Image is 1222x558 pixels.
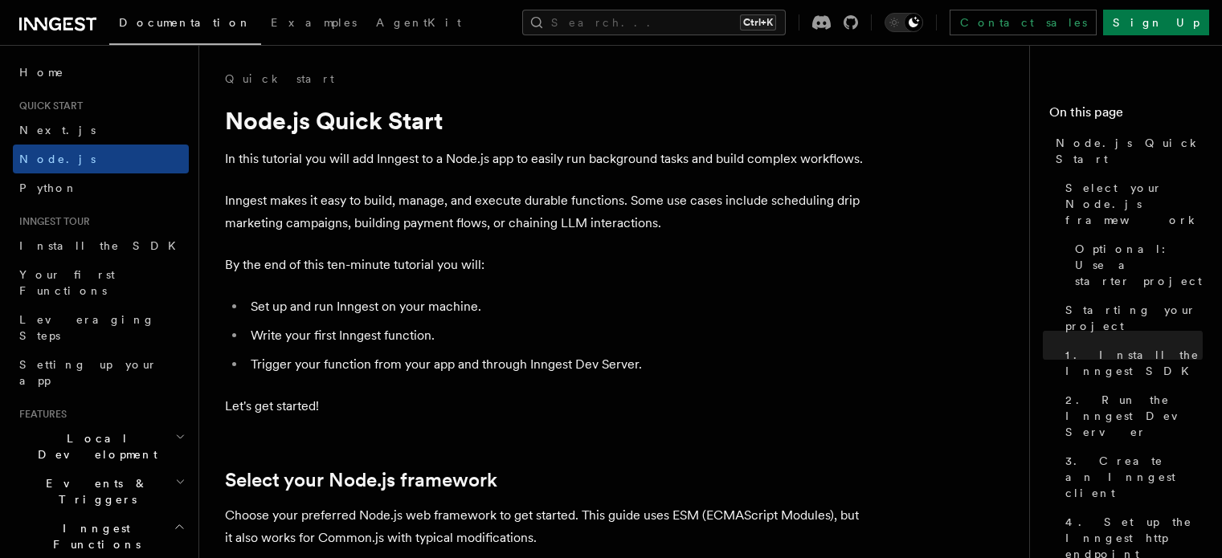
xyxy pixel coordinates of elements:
[1056,135,1203,167] span: Node.js Quick Start
[376,16,461,29] span: AgentKit
[740,14,776,31] kbd: Ctrl+K
[1065,180,1203,228] span: Select your Node.js framework
[13,116,189,145] a: Next.js
[119,16,251,29] span: Documentation
[19,239,186,252] span: Install the SDK
[13,424,189,469] button: Local Development
[225,469,497,491] a: Select your Node.js framework
[13,430,175,462] span: Local Development
[19,153,96,165] span: Node.js
[271,16,357,29] span: Examples
[13,100,83,112] span: Quick start
[1049,128,1203,173] a: Node.js Quick Start
[246,295,868,318] li: Set up and run Inngest on your machine.
[19,64,64,80] span: Home
[225,504,868,549] p: Choose your preferred Node.js web framework to get started. This guide uses ESM (ECMAScript Modul...
[225,106,868,135] h1: Node.js Quick Start
[225,148,868,170] p: In this tutorial you will add Inngest to a Node.js app to easily run background tasks and build c...
[1049,103,1203,128] h4: On this page
[366,5,471,43] a: AgentKit
[19,268,115,297] span: Your first Functions
[13,260,189,305] a: Your first Functions
[1065,347,1203,379] span: 1. Install the Inngest SDK
[225,189,868,234] p: Inngest makes it easy to build, manage, and execute durable functions. Some use cases include sch...
[19,313,155,342] span: Leveraging Steps
[109,5,261,45] a: Documentation
[19,181,78,194] span: Python
[950,10,1097,35] a: Contact sales
[1059,385,1203,446] a: 2. Run the Inngest Dev Server
[1065,453,1203,501] span: 3. Create an Inngest client
[1065,392,1203,440] span: 2. Run the Inngest Dev Server
[13,350,189,395] a: Setting up your app
[1059,295,1203,340] a: Starting your project
[1069,234,1203,295] a: Optional: Use a starter project
[885,13,923,32] button: Toggle dark mode
[13,408,67,421] span: Features
[13,305,189,350] a: Leveraging Steps
[522,10,786,35] button: Search...Ctrl+K
[1059,173,1203,234] a: Select your Node.js framework
[225,254,868,276] p: By the end of this ten-minute tutorial you will:
[1103,10,1209,35] a: Sign Up
[1059,340,1203,385] a: 1. Install the Inngest SDK
[1059,446,1203,507] a: 3. Create an Inngest client
[13,520,174,552] span: Inngest Functions
[19,358,157,387] span: Setting up your app
[13,145,189,173] a: Node.js
[225,71,334,87] a: Quick start
[1065,302,1203,334] span: Starting your project
[19,124,96,136] span: Next.js
[225,395,868,417] p: Let's get started!
[246,324,868,347] li: Write your first Inngest function.
[246,353,868,376] li: Trigger your function from your app and through Inngest Dev Server.
[13,215,90,228] span: Inngest tour
[13,231,189,260] a: Install the SDK
[13,469,189,514] button: Events & Triggers
[1075,241,1203,289] span: Optional: Use a starter project
[13,173,189,202] a: Python
[13,475,175,507] span: Events & Triggers
[261,5,366,43] a: Examples
[13,58,189,87] a: Home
